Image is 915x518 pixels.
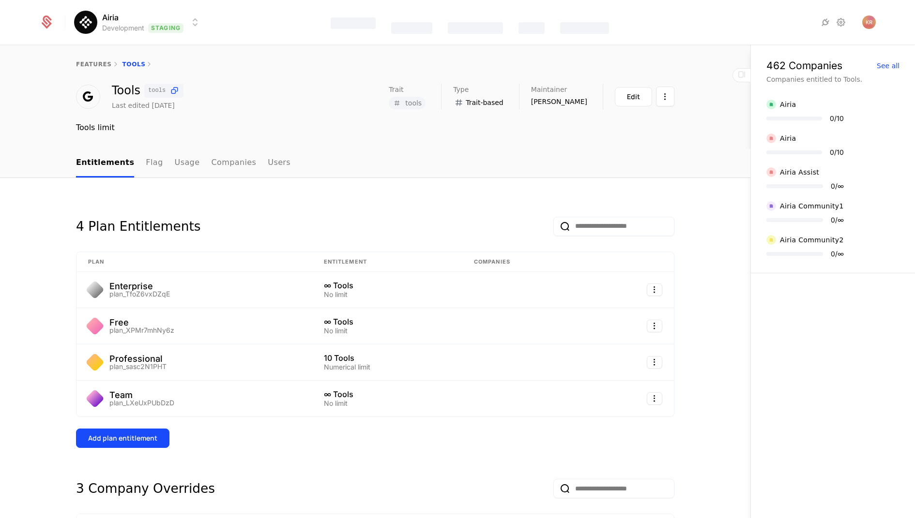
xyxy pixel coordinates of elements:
[448,22,503,34] div: Companies
[324,390,451,398] div: ∞ Tools
[647,356,662,369] button: Select action
[518,22,545,34] div: Events
[109,327,174,334] div: plan_XPMr7mhNy6z
[109,391,174,400] div: Team
[76,149,290,178] ul: Choose Sub Page
[148,23,183,33] span: Staging
[835,16,847,28] a: Settings
[324,291,451,298] div: No limit
[766,133,776,143] img: Airia
[780,201,844,211] div: Airia Community1
[780,235,844,245] div: Airia Community2
[76,149,674,178] nav: Main
[531,86,567,93] span: Maintainer
[766,100,776,109] img: Airia
[76,479,215,498] div: 3 Company Overrides
[453,86,469,93] span: Type
[146,149,163,178] a: Flag
[88,433,157,443] div: Add plan entitlement
[820,16,831,28] a: Integrations
[324,318,451,326] div: ∞ Tools
[780,100,796,109] div: Airia
[112,101,175,110] div: Last edited [DATE]
[74,11,97,34] img: Airia
[405,100,422,106] span: tools
[647,392,662,405] button: Select action
[766,74,900,84] div: Companies entitled to Tools.
[656,87,674,106] button: Select action
[877,62,900,69] div: See all
[76,252,312,272] th: Plan
[331,17,376,29] div: Features
[862,15,876,29] button: Open user button
[109,400,174,406] div: plan_LXeUxPUbDzD
[830,115,844,122] div: 0 / 10
[76,61,112,68] a: features
[324,327,451,334] div: No limit
[324,364,451,370] div: Numerical limit
[462,252,591,272] th: Companies
[831,217,844,223] div: 0 / ∞
[324,281,451,289] div: ∞ Tools
[766,167,776,177] img: Airia Assist
[647,320,662,332] button: Select action
[324,400,451,407] div: No limit
[830,149,844,156] div: 0 / 10
[76,122,674,133] div: Tools limit
[647,283,662,296] button: Select action
[780,133,796,143] div: Airia
[76,149,134,178] a: Entitlements
[109,363,167,370] div: plan_sasc2N1PHT
[76,217,200,236] div: 4 Plan Entitlements
[109,355,167,363] div: Professional
[780,167,819,177] div: Airia Assist
[77,12,201,33] button: Select environment
[148,88,166,93] span: tools
[466,98,503,107] span: Trait-based
[268,149,290,178] a: Users
[766,201,776,211] img: Airia Community1
[109,282,170,291] div: Enterprise
[831,251,844,257] div: 0 / ∞
[112,84,183,98] div: Tools
[102,12,119,23] span: Airia
[627,92,640,102] div: Edit
[766,235,776,245] img: Airia Community2
[175,149,200,178] a: Usage
[102,23,144,33] div: Development
[389,86,403,93] span: Trait
[76,429,169,448] button: Add plan entitlement
[766,60,842,71] div: 462 Companies
[531,97,587,106] span: [PERSON_NAME]
[831,183,844,190] div: 0 / ∞
[391,22,432,34] div: Catalog
[560,22,609,34] div: Components
[615,87,652,106] button: Edit
[324,354,451,362] div: 10 Tools
[312,252,462,272] th: Entitlement
[109,291,170,297] div: plan_TfoZ6vxDZqE
[211,149,256,178] a: Companies
[862,15,876,29] img: Katrina Reddy
[109,318,174,327] div: Free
